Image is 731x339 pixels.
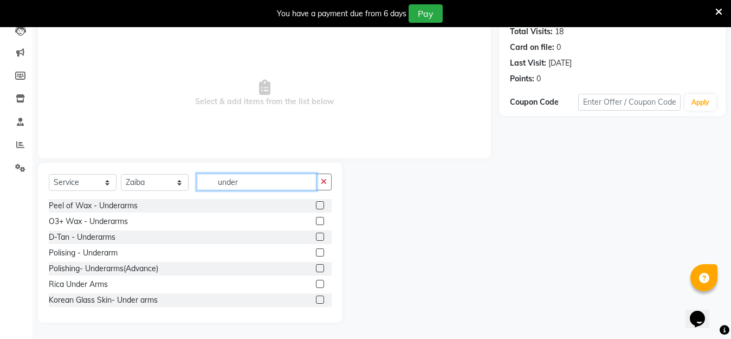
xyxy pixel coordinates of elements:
div: O3+ Wax - Underarms [49,216,128,227]
div: D-Tan - Underarms [49,232,115,243]
div: Points: [510,73,534,85]
input: Enter Offer / Coupon Code [578,94,681,111]
span: Select & add items from the list below [49,39,480,148]
div: You have a payment due from 6 days [277,8,406,20]
div: 18 [555,26,564,37]
div: Card on file: [510,42,554,53]
div: Last Visit: [510,57,546,69]
div: Rica Under Arms [49,279,108,290]
div: Polishing- Underarms(Advance) [49,263,158,274]
input: Search or Scan [197,174,316,190]
div: [DATE] [548,57,572,69]
div: Coupon Code [510,97,578,108]
div: Polising - Underarm [49,247,118,259]
button: Apply [685,94,716,111]
div: 0 [557,42,561,53]
div: Korean Glass Skin- Under arms [49,295,158,306]
div: Peel of Wax - Underarms [49,200,138,212]
div: Total Visits: [510,26,553,37]
button: Pay [409,4,443,23]
iframe: chat widget [685,296,720,328]
div: 0 [536,73,541,85]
